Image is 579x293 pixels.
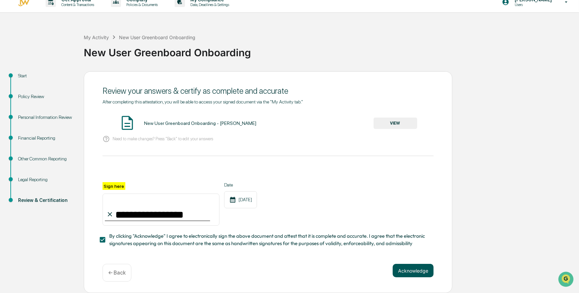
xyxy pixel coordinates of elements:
[224,182,257,188] label: Date
[7,85,12,90] div: 🖐️
[18,176,73,183] div: Legal Reporting
[7,51,19,63] img: 1746055101610-c473b297-6a78-478c-a979-82029cc54cd1
[18,155,73,162] div: Other Common Reporting
[84,34,109,40] div: My Activity
[55,84,83,91] span: Attestations
[4,94,45,106] a: 🔎Data Lookup
[108,270,126,276] p: ← Back
[13,97,42,104] span: Data Lookup
[46,82,86,94] a: 🗄️Attestations
[18,93,73,100] div: Policy Review
[185,2,233,7] p: Data, Deadlines & Settings
[67,114,81,119] span: Pylon
[509,2,555,7] p: Users
[47,113,81,119] a: Powered byPylon
[18,114,73,121] div: Personal Information Review
[119,115,136,131] img: Document Icon
[393,264,434,277] button: Acknowledge
[49,85,54,90] div: 🗄️
[56,2,98,7] p: Content & Transactions
[18,135,73,142] div: Financial Reporting
[374,118,417,129] button: VIEW
[18,197,73,204] div: Review & Certification
[23,58,85,63] div: We're available if you need us!
[7,98,12,103] div: 🔎
[23,51,110,58] div: Start new chat
[114,53,122,61] button: Start new chat
[18,72,73,79] div: Start
[119,34,195,40] div: New User Greenboard Onboarding
[109,232,428,247] span: By clicking "Acknowledge" I agree to electronically sign the above document and attest that it is...
[4,82,46,94] a: 🖐️Preclearance
[113,136,213,141] p: Need to make changes? Press "Back" to edit your answers
[103,86,434,96] div: Review your answers & certify as complete and accurate
[121,2,161,7] p: Policies & Documents
[84,41,576,59] div: New User Greenboard Onboarding
[224,191,257,208] div: [DATE]
[558,271,576,289] iframe: Open customer support
[103,99,303,104] span: After completing this attestation, you will be able to access your signed document via the "My Ac...
[13,84,43,91] span: Preclearance
[7,14,122,25] p: How can we help?
[103,182,125,190] label: Sign here
[144,121,256,126] div: New User Greenboard Onboarding - [PERSON_NAME]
